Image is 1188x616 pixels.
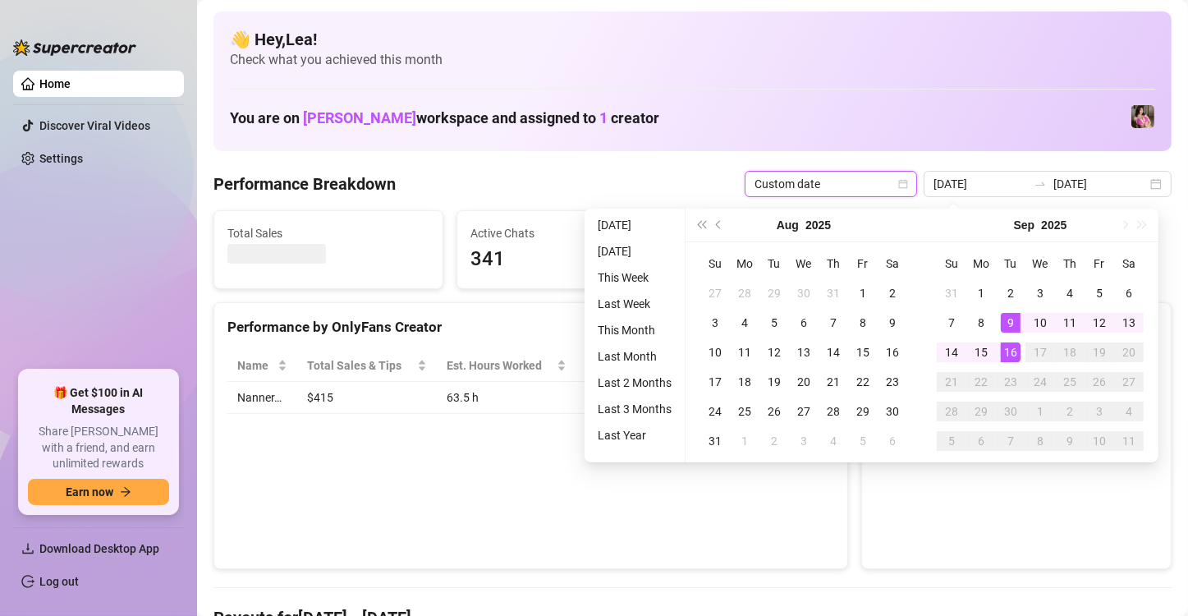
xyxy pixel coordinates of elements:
[1119,342,1139,362] div: 20
[227,316,834,338] div: Performance by OnlyFans Creator
[878,338,907,367] td: 2025-08-16
[1025,426,1055,456] td: 2025-10-08
[853,431,873,451] div: 5
[1085,397,1114,426] td: 2025-10-03
[591,215,678,235] li: [DATE]
[1089,402,1109,421] div: 3
[28,385,169,417] span: 🎁 Get $100 in AI Messages
[730,308,759,338] td: 2025-08-04
[1034,177,1047,191] span: to
[898,179,908,189] span: calendar
[819,426,848,456] td: 2025-09-04
[230,109,659,127] h1: You are on workspace and assigned to creator
[705,313,725,333] div: 3
[853,342,873,362] div: 15
[307,356,413,375] span: Total Sales & Tips
[878,249,907,278] th: Sa
[1030,342,1050,362] div: 17
[996,338,1025,367] td: 2025-09-16
[705,402,725,421] div: 24
[1085,308,1114,338] td: 2025-09-12
[971,283,991,303] div: 1
[28,424,169,472] span: Share [PERSON_NAME] with a friend, and earn unlimited rewards
[937,367,966,397] td: 2025-09-21
[1025,338,1055,367] td: 2025-09-17
[937,397,966,426] td: 2025-09-28
[1055,338,1085,367] td: 2025-09-18
[730,278,759,308] td: 2025-07-28
[759,249,789,278] th: Tu
[700,278,730,308] td: 2025-07-27
[823,283,843,303] div: 31
[789,278,819,308] td: 2025-07-30
[996,397,1025,426] td: 2025-09-30
[1119,402,1139,421] div: 4
[1089,313,1109,333] div: 12
[1060,313,1080,333] div: 11
[853,313,873,333] div: 8
[21,542,34,555] span: download
[996,426,1025,456] td: 2025-10-07
[705,342,725,362] div: 10
[470,244,672,275] span: 341
[710,209,728,241] button: Previous month (PageUp)
[794,283,814,303] div: 30
[591,268,678,287] li: This Week
[996,367,1025,397] td: 2025-09-23
[1055,426,1085,456] td: 2025-10-09
[1085,338,1114,367] td: 2025-09-19
[805,209,831,241] button: Choose a year
[700,367,730,397] td: 2025-08-17
[764,431,784,451] div: 2
[942,372,961,392] div: 21
[819,249,848,278] th: Th
[971,372,991,392] div: 22
[705,283,725,303] div: 27
[848,249,878,278] th: Fr
[227,224,429,242] span: Total Sales
[700,338,730,367] td: 2025-08-10
[848,426,878,456] td: 2025-09-05
[819,308,848,338] td: 2025-08-07
[759,308,789,338] td: 2025-08-05
[1014,209,1035,241] button: Choose a month
[1114,249,1144,278] th: Sa
[848,367,878,397] td: 2025-08-22
[1001,283,1021,303] div: 2
[878,367,907,397] td: 2025-08-23
[942,402,961,421] div: 28
[823,431,843,451] div: 4
[1001,342,1021,362] div: 16
[705,431,725,451] div: 31
[794,431,814,451] div: 3
[576,350,682,382] th: Sales / Hour
[794,342,814,362] div: 13
[878,308,907,338] td: 2025-08-09
[1025,249,1055,278] th: We
[1034,177,1047,191] span: swap-right
[700,426,730,456] td: 2025-08-31
[1060,402,1080,421] div: 2
[1030,313,1050,333] div: 10
[1089,431,1109,451] div: 10
[230,51,1155,69] span: Check what you achieved this month
[705,372,725,392] div: 17
[883,431,902,451] div: 6
[227,350,297,382] th: Name
[942,313,961,333] div: 7
[819,338,848,367] td: 2025-08-14
[730,249,759,278] th: Mo
[39,575,79,588] a: Log out
[794,372,814,392] div: 20
[933,175,1027,193] input: Start date
[966,367,996,397] td: 2025-09-22
[120,486,131,498] span: arrow-right
[297,382,436,414] td: $415
[942,342,961,362] div: 14
[447,356,553,375] div: Est. Hours Worked
[759,278,789,308] td: 2025-07-29
[823,372,843,392] div: 21
[937,249,966,278] th: Su
[996,308,1025,338] td: 2025-09-09
[996,249,1025,278] th: Tu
